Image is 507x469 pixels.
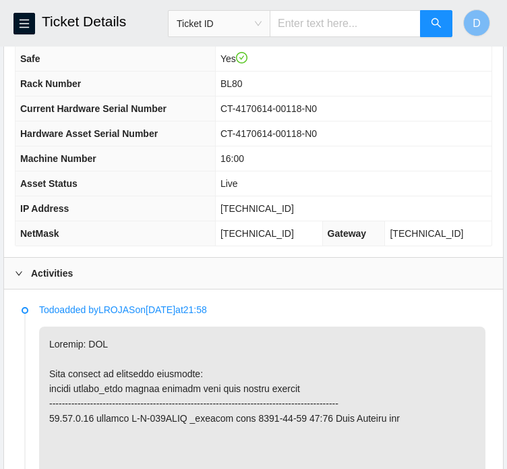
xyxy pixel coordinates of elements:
[20,228,59,239] span: NetMask
[20,203,69,214] span: IP Address
[177,13,262,34] span: Ticket ID
[220,228,294,239] span: [TECHNICAL_ID]
[20,53,40,64] span: Safe
[220,178,238,189] span: Live
[31,266,73,281] b: Activities
[220,103,317,114] span: CT-4170614-00118-N0
[13,13,35,34] button: menu
[328,228,367,239] span: Gateway
[20,103,167,114] span: Current Hardware Serial Number
[39,302,485,317] p: Todo added by LROJAS on [DATE] at 21:58
[220,53,247,64] span: Yes
[4,258,503,289] div: Activities
[431,18,442,30] span: search
[15,269,23,277] span: right
[220,78,243,89] span: BL80
[220,203,294,214] span: [TECHNICAL_ID]
[14,18,34,29] span: menu
[473,15,481,32] span: D
[390,228,463,239] span: [TECHNICAL_ID]
[20,78,81,89] span: Rack Number
[20,153,96,164] span: Machine Number
[236,52,248,64] span: check-circle
[20,128,158,139] span: Hardware Asset Serial Number
[420,10,452,37] button: search
[463,9,490,36] button: D
[220,153,244,164] span: 16:00
[220,128,317,139] span: CT-4170614-00118-N0
[270,10,421,37] input: Enter text here...
[20,178,78,189] span: Asset Status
